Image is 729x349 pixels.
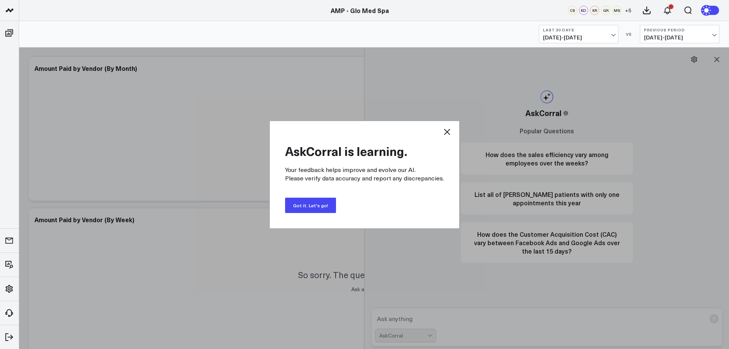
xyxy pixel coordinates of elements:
a: AMP - Glo Med Spa [331,6,389,15]
div: GR [601,6,610,15]
div: VS [622,32,636,36]
button: Previous Period[DATE]-[DATE] [640,25,719,43]
h2: AskCorral is learning. [285,136,444,158]
div: MS [612,6,621,15]
button: Last 30 Days[DATE]-[DATE] [539,25,618,43]
div: 1 [669,4,674,9]
div: KR [590,6,599,15]
span: [DATE] - [DATE] [644,34,715,41]
span: [DATE] - [DATE] [543,34,614,41]
button: Got it. Let's go! [285,198,336,213]
span: + 5 [625,8,631,13]
b: Last 30 Days [543,28,614,32]
button: +5 [623,6,633,15]
div: KD [579,6,588,15]
div: CS [568,6,577,15]
p: Your feedback helps improve and evolve our AI. Please verify data accuracy and report any discrep... [285,165,444,182]
b: Previous Period [644,28,715,32]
